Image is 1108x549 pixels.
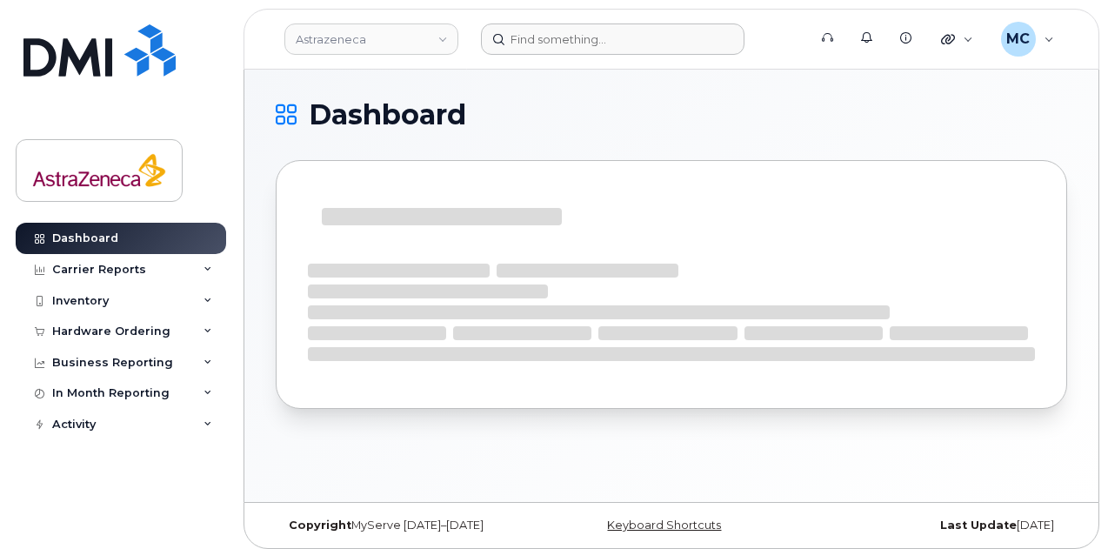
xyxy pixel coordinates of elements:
[607,519,721,532] a: Keyboard Shortcuts
[940,519,1017,532] strong: Last Update
[276,519,539,532] div: MyServe [DATE]–[DATE]
[289,519,351,532] strong: Copyright
[309,102,466,128] span: Dashboard
[804,519,1067,532] div: [DATE]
